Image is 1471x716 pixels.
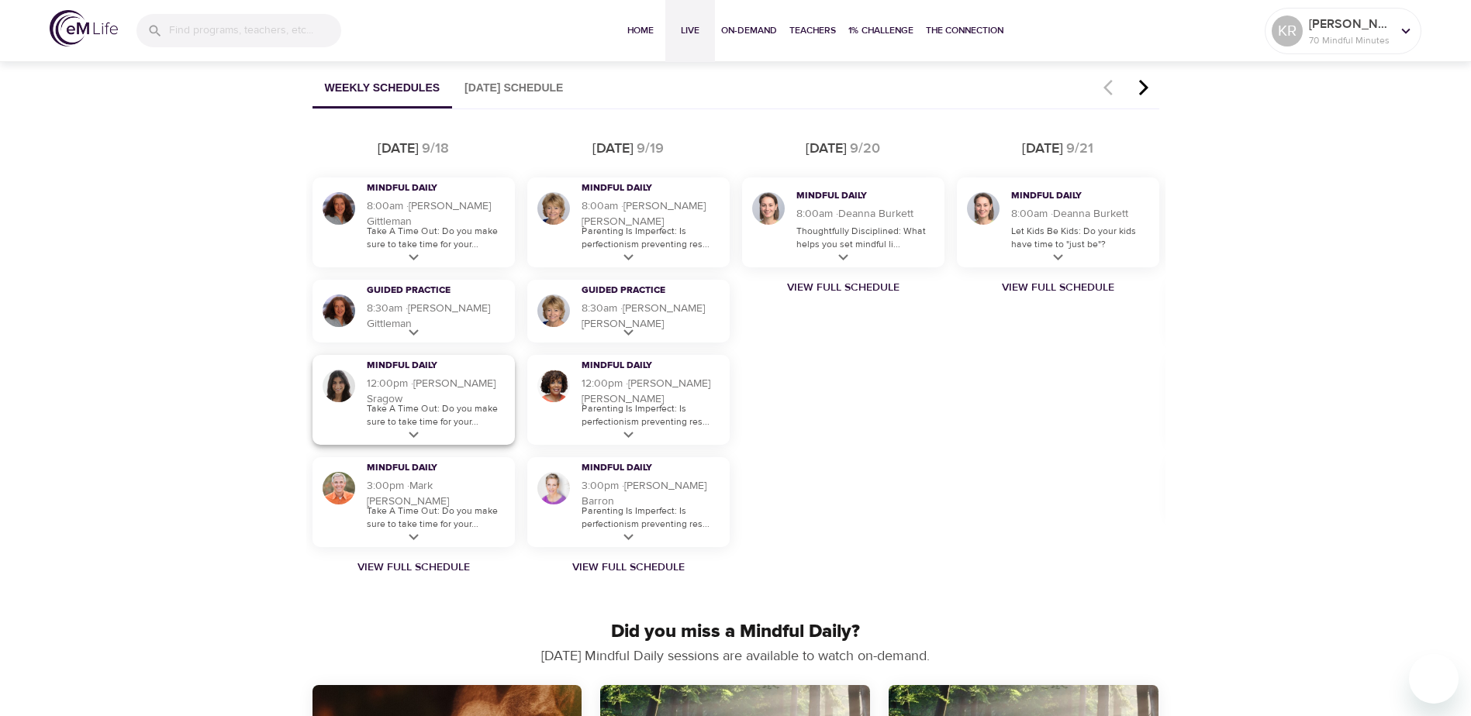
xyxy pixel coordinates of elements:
h3: Mindful Daily [1011,190,1131,203]
span: Live [672,22,709,39]
p: Let Kids Be Kids: Do your kids have time to "just be"? [1011,225,1152,251]
input: Find programs, teachers, etc... [169,14,341,47]
p: Thoughtfully Disciplined: What helps you set mindful li... [796,225,937,251]
h5: 8:00am · Deanna Burkett [1011,206,1152,222]
h5: 3:00pm · Mark [PERSON_NAME] [367,478,507,509]
span: On-Demand [721,22,777,39]
h3: Mindful Daily [582,360,702,373]
img: Kelly Barron [535,470,572,507]
h3: Guided Practice [582,284,702,298]
h3: Guided Practice [367,284,487,298]
img: logo [50,10,118,46]
img: Cindy Gittleman [320,190,357,227]
iframe: Button to launch messaging window [1409,654,1459,704]
span: 1% Challenge [848,22,913,39]
span: Teachers [789,22,836,39]
img: Lisa Wickham [535,292,572,329]
div: [DATE] [592,139,634,159]
p: Parenting Is Imperfect: Is perfectionism preventing res... [582,225,722,251]
h3: Mindful Daily [582,182,702,195]
img: Lara Sragow [320,367,357,404]
h3: Mindful Daily [367,360,487,373]
div: [DATE] [1022,139,1063,159]
p: [DATE] Mindful Daily sessions are available to watch on-demand. [445,645,1027,666]
p: Take A Time Out: Do you make sure to take time for your... [367,402,507,429]
p: Take A Time Out: Do you make sure to take time for your... [367,225,507,251]
p: Did you miss a Mindful Daily? [313,618,1159,645]
div: 9/19 [637,139,664,159]
div: KR [1272,15,1303,46]
div: [DATE] [378,139,419,159]
h5: 8:30am · [PERSON_NAME] Gittleman [367,301,507,332]
div: 9/20 [850,139,880,159]
a: View Full Schedule [736,280,951,295]
h5: 3:00pm · [PERSON_NAME] Barron [582,478,722,509]
img: Deanna Burkett [750,190,787,227]
img: Mark Pirtle [320,470,357,507]
h5: 8:00am · [PERSON_NAME] [PERSON_NAME] [582,198,722,229]
img: Deanna Burkett [965,190,1002,227]
button: Weekly Schedules [313,69,453,108]
h3: Mindful Daily [367,462,487,475]
h5: 12:00pm · [PERSON_NAME] [PERSON_NAME] [582,376,722,407]
img: Janet Alston Jackson [535,367,572,404]
span: The Connection [926,22,1003,39]
img: Cindy Gittleman [320,292,357,329]
h5: 8:00am · Deanna Burkett [796,206,937,222]
h3: Mindful Daily [367,182,487,195]
div: 9/21 [1066,139,1093,159]
h5: 12:00pm · [PERSON_NAME] Sragow [367,376,507,407]
p: [PERSON_NAME] [1309,15,1391,33]
div: 9/18 [422,139,449,159]
p: Take A Time Out: Do you make sure to take time for your... [367,504,507,531]
h5: 8:00am · [PERSON_NAME] Gittleman [367,198,507,229]
button: [DATE] Schedule [452,69,575,108]
h3: Mindful Daily [582,462,702,475]
div: [DATE] [806,139,847,159]
p: Parenting Is Imperfect: Is perfectionism preventing res... [582,504,722,531]
a: View Full Schedule [951,280,1165,295]
h5: 8:30am · [PERSON_NAME] [PERSON_NAME] [582,301,722,332]
a: View Full Schedule [521,559,736,575]
p: Parenting Is Imperfect: Is perfectionism preventing res... [582,402,722,429]
img: Lisa Wickham [535,190,572,227]
a: View Full Schedule [306,559,521,575]
span: Home [622,22,659,39]
p: 70 Mindful Minutes [1309,33,1391,47]
h3: Mindful Daily [796,190,917,203]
